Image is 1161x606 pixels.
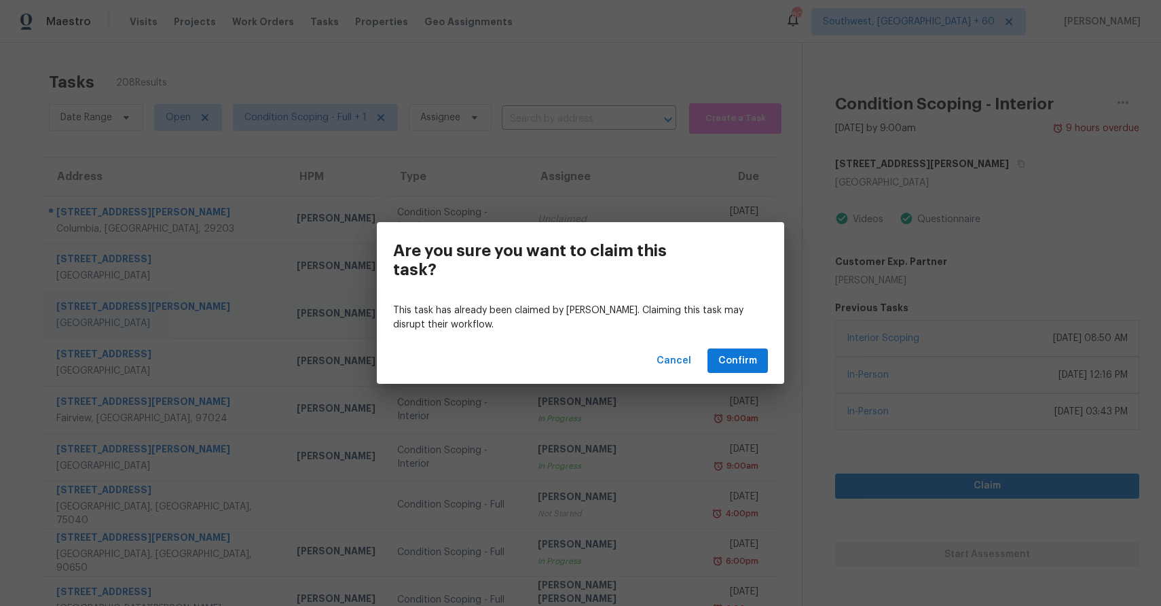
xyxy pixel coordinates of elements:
[393,304,768,332] p: This task has already been claimed by [PERSON_NAME]. Claiming this task may disrupt their workflow.
[718,353,757,370] span: Confirm
[393,241,707,279] h3: Are you sure you want to claim this task?
[707,349,768,374] button: Confirm
[651,349,697,374] button: Cancel
[657,353,691,370] span: Cancel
